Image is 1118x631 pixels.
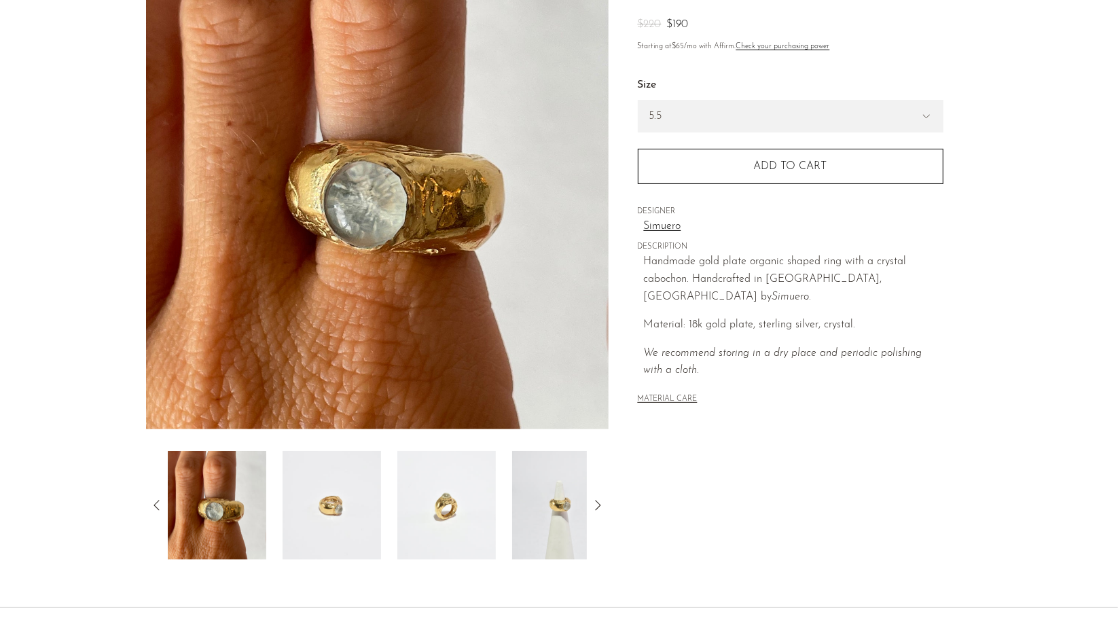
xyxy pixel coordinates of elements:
span: DESIGNER [638,206,943,218]
img: Gold Fruto Ring [512,451,611,560]
em: Simuero. [772,291,812,302]
p: Starting at /mo with Affirm. [638,41,943,53]
img: Gold Fruto Ring [168,451,266,560]
i: We recommend storing in a dry place and periodic polishing with a cloth. [644,348,922,376]
button: Add to cart [638,149,943,184]
span: Add to cart [754,160,827,173]
label: Size [638,77,943,94]
a: Simuero [644,218,943,236]
p: Material: 18k gold plate, sterling silver, crystal. [644,317,943,334]
a: Check your purchasing power - Learn more about Affirm Financing (opens in modal) [736,43,830,50]
button: MATERIAL CARE [638,395,698,405]
span: $190 [667,19,689,30]
p: Handmade gold plate organic shaped ring with a crystal cabochon. Handcrafted in [GEOGRAPHIC_DATA]... [644,253,943,306]
span: DESCRIPTION [638,241,943,253]
img: Gold Fruto Ring [283,451,381,560]
span: $65 [672,43,685,50]
img: Gold Fruto Ring [397,451,496,560]
span: $220 [638,19,662,30]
